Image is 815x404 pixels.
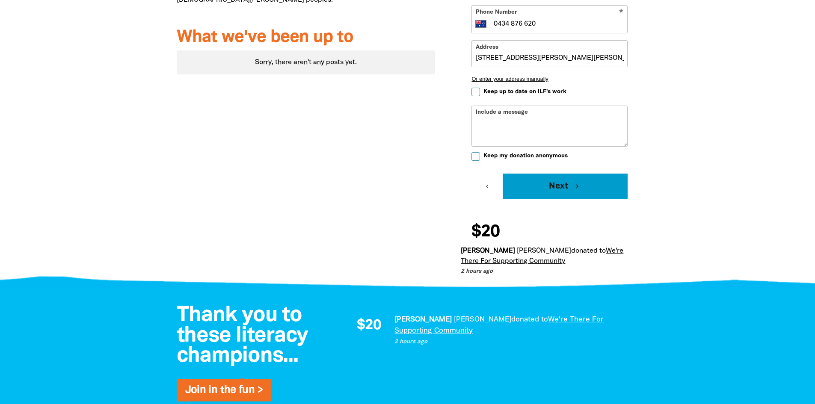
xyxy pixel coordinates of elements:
div: Donation stream [347,314,630,346]
i: Required [619,9,623,17]
i: chevron_right [573,183,581,190]
em: [PERSON_NAME] [517,248,571,254]
span: donated to [511,316,548,323]
button: Next chevron_right [503,174,628,199]
button: chevron_left [471,174,503,199]
p: 2 hours ago [461,268,631,276]
div: Sorry, there aren't any posts yet. [177,50,436,74]
input: Keep my donation anonymous [471,152,480,161]
span: Keep my donation anonymous [483,152,568,160]
div: Paginated content [177,50,436,74]
button: Or enter your address manually [471,76,628,82]
em: [PERSON_NAME] [394,316,452,323]
span: $20 [357,318,381,333]
span: $20 [471,224,500,241]
span: donated to [571,248,606,254]
em: [PERSON_NAME] [454,316,511,323]
div: Donation stream [461,218,638,276]
i: chevron_left [483,183,491,190]
input: Keep up to date on ILF's work [471,88,480,96]
a: Join in the fun > [185,385,263,395]
span: Thank you to these literacy champions... [177,306,308,366]
em: [PERSON_NAME] [461,248,515,254]
span: Keep up to date on ILF's work [483,88,566,96]
p: 2 hours ago [394,338,630,346]
div: Paginated content [347,314,630,346]
h3: What we've been up to [177,28,436,47]
a: We're There For Supporting Community [394,316,604,334]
